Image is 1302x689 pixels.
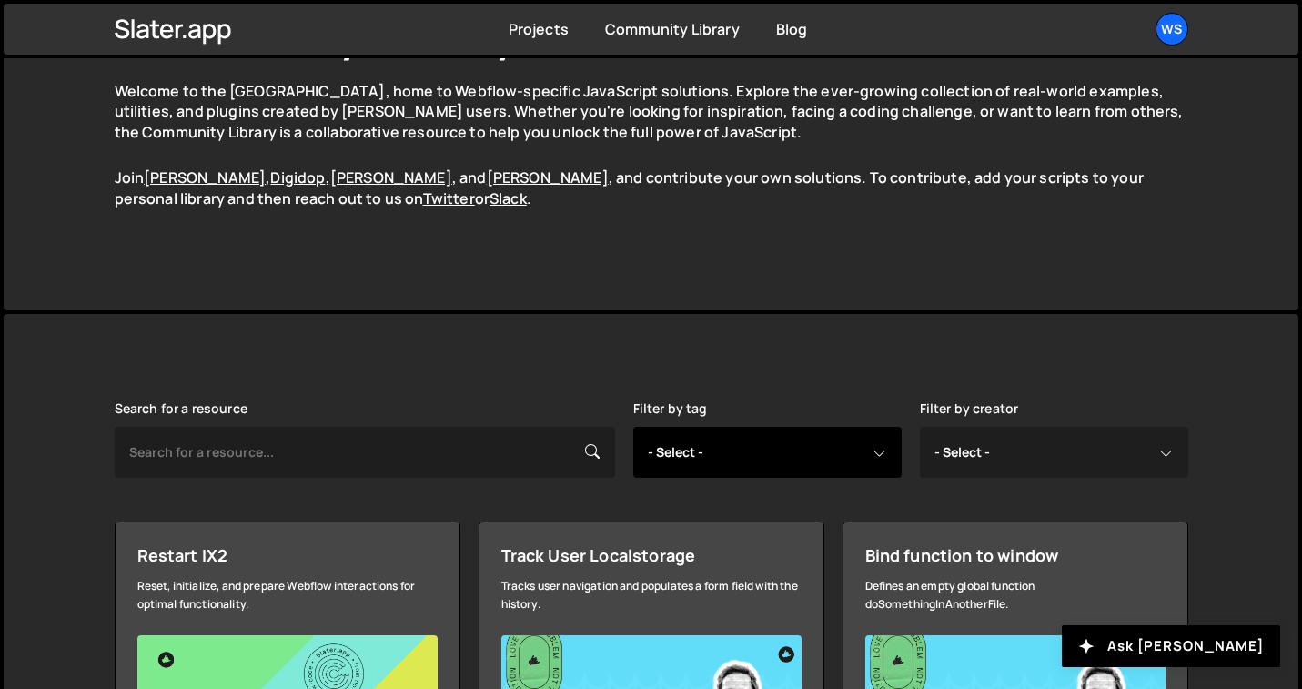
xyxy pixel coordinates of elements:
[1062,625,1280,667] button: Ask [PERSON_NAME]
[144,167,266,187] a: [PERSON_NAME]
[115,167,1188,208] p: Join , , , and , and contribute your own solutions. To contribute, add your scripts to your perso...
[776,19,808,39] a: Blog
[633,401,708,416] label: Filter by tag
[423,188,475,208] a: Twitter
[137,577,438,613] div: Reset, initialize, and prepare Webflow interactions for optimal functionality.
[509,19,569,39] a: Projects
[501,577,802,613] div: Tracks user navigation and populates a form field with the history.
[920,401,1019,416] label: Filter by creator
[270,167,325,187] a: Digidop
[115,401,247,416] label: Search for a resource
[501,544,802,566] div: Track User Localstorage
[115,81,1188,142] p: Welcome to the [GEOGRAPHIC_DATA], home to Webflow-specific JavaScript solutions. Explore the ever...
[487,167,609,187] a: [PERSON_NAME]
[137,544,438,566] div: Restart IX2
[865,577,1166,613] div: Defines an empty global function doSomethingInAnotherFile.
[330,167,452,187] a: [PERSON_NAME]
[865,544,1166,566] div: Bind function to window
[605,19,740,39] a: Community Library
[115,427,615,478] input: Search for a resource...
[490,188,527,208] a: Slack
[1156,13,1188,46] a: ws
